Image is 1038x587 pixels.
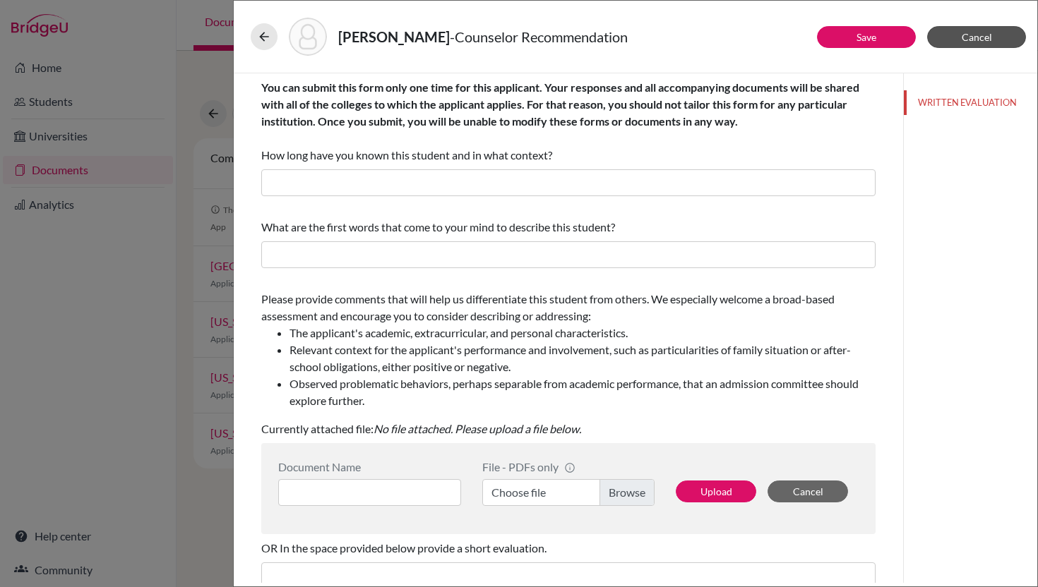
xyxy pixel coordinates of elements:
[450,28,628,45] span: - Counselor Recommendation
[278,460,461,473] div: Document Name
[768,480,848,502] button: Cancel
[374,422,581,435] i: No file attached. Please upload a file below.
[261,220,615,234] span: What are the first words that come to your mind to describe this student?
[290,375,876,409] li: Observed problematic behaviors, perhaps separable from academic performance, that an admission co...
[338,28,450,45] strong: [PERSON_NAME]
[261,292,876,409] span: Please provide comments that will help us differentiate this student from others. We especially w...
[482,479,655,506] label: Choose file
[261,285,876,443] div: Currently attached file:
[261,80,859,162] span: How long have you known this student and in what context?
[904,90,1037,115] button: WRITTEN EVALUATION
[290,341,876,375] li: Relevant context for the applicant's performance and involvement, such as particularities of fami...
[564,462,575,473] span: info
[290,325,876,341] li: The applicant's academic, extracurricular, and personal characteristics.
[676,480,756,502] button: Upload
[261,541,547,555] span: OR In the space provided below provide a short evaluation.
[482,460,655,473] div: File - PDFs only
[261,80,859,128] b: You can submit this form only one time for this applicant. Your responses and all accompanying do...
